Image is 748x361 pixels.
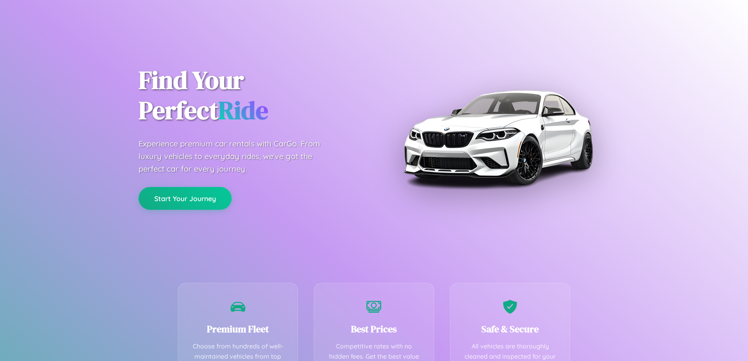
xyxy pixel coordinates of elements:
[326,323,422,335] h3: Best Prices
[139,137,335,175] p: Experience premium car rentals with CarGo. From luxury vehicles to everyday rides, we've got the ...
[139,65,362,126] h1: Find Your Perfect
[139,187,232,210] button: Start Your Journey
[462,323,558,335] h3: Safe & Secure
[218,93,268,127] span: Ride
[190,323,286,335] h3: Premium Fleet
[400,39,596,236] img: Premium BMW car rental vehicle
